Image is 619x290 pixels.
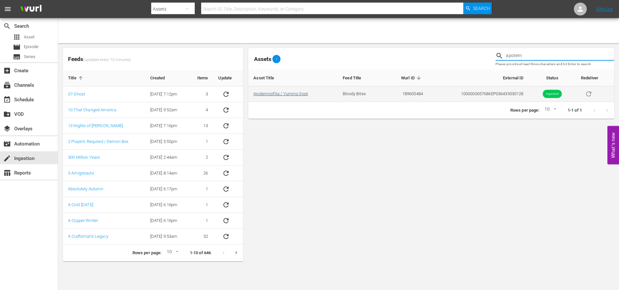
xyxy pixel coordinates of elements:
[3,110,11,118] span: VOD
[145,197,189,213] td: [DATE] 6:16pm
[506,51,614,61] input: Search Title, Series Title, Wurl ID or External ID
[145,86,189,102] td: [DATE] 7:12pm
[338,86,384,102] td: Bloody Bites
[150,75,173,81] span: Created
[189,165,213,181] td: 26
[145,150,189,165] td: [DATE] 2:44am
[68,107,116,112] a: 10 That Changed America
[63,70,243,245] table: sticky table
[24,54,35,60] span: Series
[189,134,213,150] td: 1
[3,140,11,148] span: Automation
[68,234,108,239] a: A Craftsman's Legacy
[596,6,613,12] a: Sign Out
[189,213,213,229] td: 1
[463,3,492,14] button: Search
[24,44,38,50] span: Episode
[401,75,423,81] span: Wurl ID
[189,181,213,197] td: 1
[189,70,213,86] th: Items
[68,75,85,81] span: Title
[145,165,189,181] td: [DATE] 8:14am
[576,70,614,86] th: Redeliver
[145,118,189,134] td: [DATE] 7:16pm
[145,213,189,229] td: [DATE] 6:16pm
[3,155,11,162] span: Ingestion
[428,70,528,86] th: External ID
[13,53,21,61] span: Series
[189,118,213,134] td: 13
[384,86,428,102] td: 189605484
[68,139,128,144] a: 2 Player's Required / Demon Box
[190,250,211,256] p: 1-10 of 646
[213,70,243,86] th: Update
[189,229,213,245] td: 52
[4,5,12,13] span: menu
[68,202,93,207] a: A Cold [DATE]
[15,2,46,17] img: ans4CAIJ8jUAAAAAAAAAAAAAAAAAAAAAAAAgQb4GAAAAAAAAAAAAAAAAAAAAAAAAJMjXAAAAAAAAAAAAAAAAAAAAAAAAgAT5G...
[496,62,614,67] p: Please provide at least three characters and hit Enter to search
[253,75,282,81] span: Asset Title
[189,102,213,118] td: 4
[543,92,562,96] span: Ingested
[3,169,11,177] span: Reports
[68,218,98,223] a: A Copper Winter
[248,70,614,102] table: sticky table
[68,92,85,96] a: 07-Ghost
[145,102,189,118] td: [DATE] 9:52am
[529,70,576,86] th: Status
[568,107,582,114] p: 1-1 of 1
[428,86,528,102] td: 1000000057686 EP036435030128
[542,105,557,115] div: 10
[230,246,242,259] button: Next page
[68,186,103,191] a: Absolutely Autumn
[3,125,11,133] span: Overlays
[473,3,490,14] span: Search
[272,57,280,61] span: 1
[68,171,94,175] a: 3 Amigonauts
[189,86,213,102] td: 3
[3,81,11,89] span: Channels
[253,91,308,96] a: Apotemnofilia / Yummo Spot
[338,70,384,86] th: Feed Title
[3,67,11,75] span: Create
[189,197,213,213] td: 1
[133,250,162,256] p: Rows per page:
[13,43,21,51] span: Episode
[68,123,123,128] a: 13 Nights of [PERSON_NAME]
[145,181,189,197] td: [DATE] 6:17pm
[254,56,271,62] span: Assets
[63,54,243,65] span: Feeds
[189,150,213,165] td: 2
[607,126,619,164] button: Open Feedback Widget
[145,229,189,245] td: [DATE] 9:53am
[83,57,131,63] span: (updated every 15 minutes)
[164,248,180,258] div: 10
[68,155,100,160] a: 300 Million Years
[145,134,189,150] td: [DATE] 5:55pm
[24,34,34,40] span: Asset
[13,33,21,41] span: Asset
[510,107,539,114] p: Rows per page:
[581,91,596,96] span: Asset is in future lineups. Remove all episodes that contain this asset before redelivering
[3,96,11,104] span: Schedule
[3,22,11,30] span: Search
